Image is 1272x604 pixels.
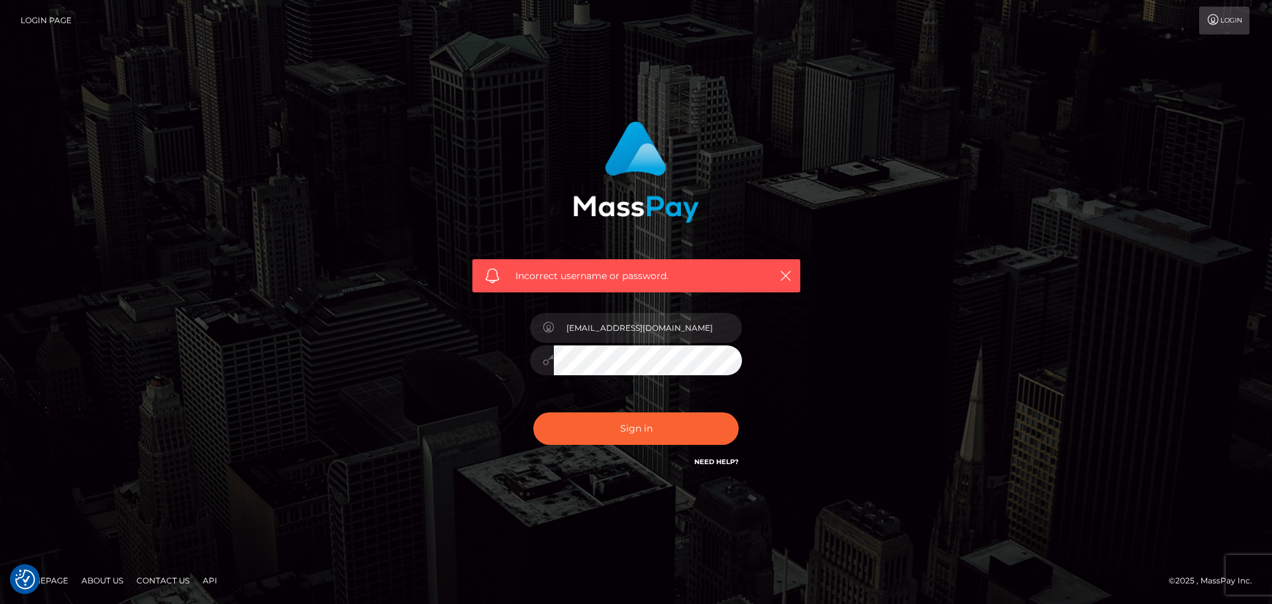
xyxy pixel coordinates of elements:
a: Homepage [15,570,74,591]
a: API [197,570,223,591]
img: MassPay Login [573,121,699,223]
a: Login Page [21,7,72,34]
div: © 2025 , MassPay Inc. [1169,574,1262,588]
button: Consent Preferences [15,570,35,589]
input: Username... [554,313,742,343]
span: Incorrect username or password. [515,269,757,283]
a: Contact Us [131,570,195,591]
a: Login [1199,7,1249,34]
a: Need Help? [694,457,739,466]
img: Revisit consent button [15,570,35,589]
button: Sign in [533,412,739,445]
a: About Us [76,570,129,591]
